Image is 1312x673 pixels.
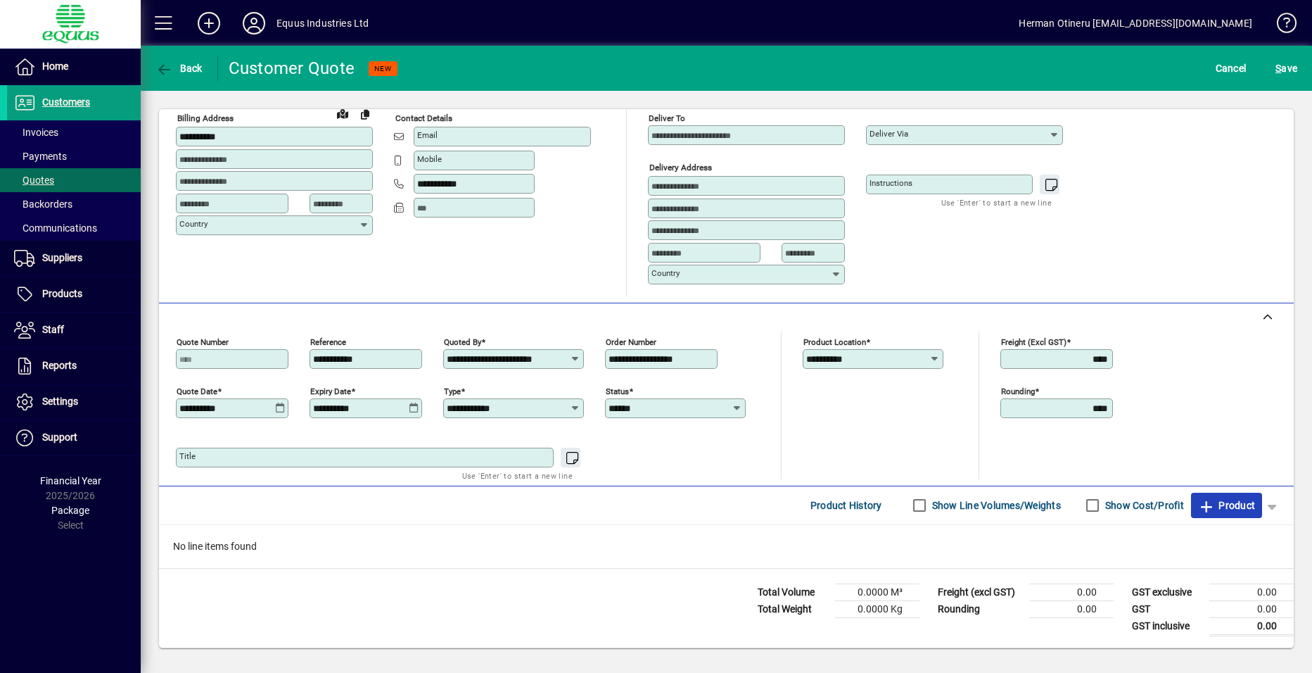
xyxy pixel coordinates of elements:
a: Quotes [7,168,141,192]
a: Invoices [7,120,141,144]
a: Home [7,49,141,84]
span: Payments [14,151,67,162]
a: Reports [7,348,141,384]
mat-label: Reference [310,336,346,346]
td: GST inclusive [1125,617,1209,635]
span: Product History [810,494,882,517]
td: GST exclusive [1125,584,1209,600]
td: GST [1125,600,1209,617]
td: 0.00 [1029,600,1114,617]
span: Back [155,63,203,74]
label: Show Cost/Profit [1102,498,1184,512]
mat-label: Instructions [870,178,912,188]
mat-hint: Use 'Enter' to start a new line [462,467,573,484]
span: Backorders [14,199,72,210]
span: Settings [42,396,78,407]
span: ave [1275,57,1297,80]
a: Products [7,277,141,312]
div: Herman Otineru [EMAIL_ADDRESS][DOMAIN_NAME] [1019,12,1252,34]
mat-label: Email [417,130,438,140]
mat-label: Freight (excl GST) [1001,336,1066,346]
span: S [1275,63,1281,74]
mat-label: Product location [803,336,866,346]
span: Cancel [1216,57,1247,80]
mat-label: Title [179,451,196,461]
td: Total Weight [751,600,835,617]
div: Customer Quote [229,57,355,80]
button: Profile [231,11,276,36]
td: 0.00 [1209,617,1294,635]
td: Rounding [931,600,1029,617]
mat-label: Type [444,386,461,396]
span: Suppliers [42,252,82,263]
span: Customers [42,96,90,108]
a: Suppliers [7,241,141,276]
app-page-header-button: Back [141,56,218,81]
mat-label: Order number [606,336,656,346]
td: 0.0000 M³ [835,584,919,600]
mat-hint: Use 'Enter' to start a new line [941,194,1052,210]
mat-label: Quoted by [444,336,481,346]
a: Payments [7,144,141,168]
td: 0.00 [1029,584,1114,600]
td: 0.0000 Kg [835,600,919,617]
mat-label: Deliver via [870,129,908,139]
div: No line items found [159,525,1294,568]
mat-label: Expiry date [310,386,351,396]
a: Support [7,420,141,455]
span: Home [42,61,68,72]
div: Equus Industries Ltd [276,12,369,34]
span: Communications [14,222,97,234]
td: 0.00 [1209,600,1294,617]
button: Save [1272,56,1301,81]
button: Back [152,56,206,81]
label: Show Line Volumes/Weights [929,498,1061,512]
button: Product History [805,493,888,518]
span: Product [1198,494,1255,517]
a: Staff [7,313,141,348]
span: Quotes [14,175,54,186]
a: Backorders [7,192,141,216]
span: Invoices [14,127,58,138]
mat-label: Mobile [417,154,442,164]
button: Copy to Delivery address [354,103,376,125]
mat-label: Country [179,219,208,229]
button: Product [1191,493,1262,518]
mat-label: Country [651,268,680,278]
a: Knowledge Base [1266,3,1294,49]
button: Add [186,11,231,36]
span: Products [42,288,82,299]
mat-label: Rounding [1001,386,1035,396]
span: Financial Year [40,475,101,486]
span: Staff [42,324,64,335]
mat-label: Deliver To [649,113,685,123]
mat-label: Quote date [177,386,217,396]
td: Freight (excl GST) [931,584,1029,600]
a: Settings [7,384,141,420]
a: Communications [7,216,141,240]
span: Reports [42,360,77,371]
span: Package [51,505,89,516]
td: Total Volume [751,584,835,600]
span: Support [42,432,77,443]
mat-label: Quote number [177,336,229,346]
a: View on map [331,102,354,125]
td: 0.00 [1209,584,1294,600]
button: Cancel [1212,56,1250,81]
mat-label: Status [606,386,629,396]
span: NEW [374,64,392,73]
